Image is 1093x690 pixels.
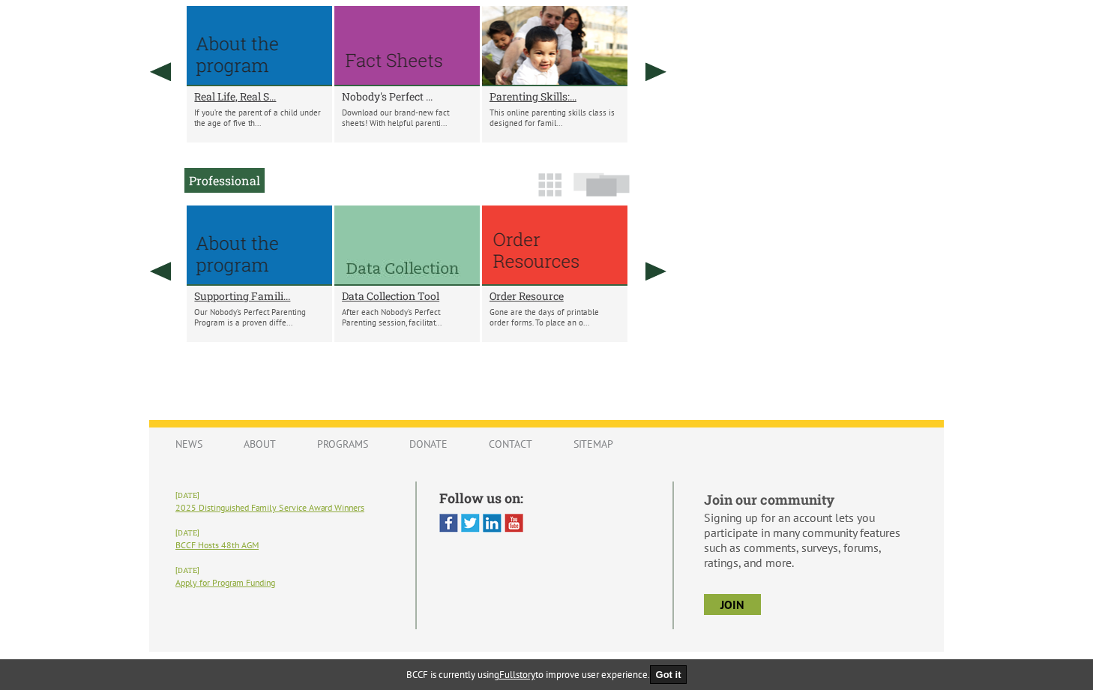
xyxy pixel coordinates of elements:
a: Grid View [534,180,566,204]
li: Nobody's Perfect Fact Sheets [334,6,480,142]
p: Our Nobody’s Perfect Parenting Program is a proven diffe... [194,307,325,328]
a: Data Collection Tool [342,289,472,303]
p: Gone are the days of printable order forms. To place an o... [490,307,620,328]
h6: [DATE] [175,490,393,500]
a: 2025 Distinguished Family Service Award Winners [175,502,364,513]
li: Parenting Skills: 0-5 [482,6,627,142]
a: Real Life, Real S... [194,89,325,103]
h2: Professional [184,168,265,193]
p: If you’re the parent of a child under the age of five th... [194,107,325,128]
a: Sitemap [558,430,628,458]
a: Apply for Program Funding [175,577,275,588]
img: slide-icon.png [573,172,630,196]
p: Download our brand-new fact sheets! With helpful parenti... [342,107,472,128]
img: Linked In [483,514,502,532]
a: Contact [474,430,547,458]
p: Signing up for an account lets you participate in many community features such as comments, surve... [704,510,918,570]
li: Supporting Families, Reducing Risk [187,205,332,342]
a: Slide View [569,180,634,204]
a: join [704,594,761,615]
img: Facebook [439,514,458,532]
a: Nobody's Perfect ... [342,89,472,103]
a: Parenting Skills:... [490,89,620,103]
img: Twitter [461,514,480,532]
h6: [DATE] [175,565,393,575]
li: Real Life, Real Support for Positive Parenting [187,6,332,142]
a: Fullstory [499,668,535,681]
li: Data Collection Tool [334,205,480,342]
img: You Tube [505,514,523,532]
a: Supporting Famili... [194,289,325,303]
a: Web Design & Development by VCN webteam [557,658,720,668]
p: This online parenting skills class is designed for famil... [490,107,620,128]
h5: Join our community [704,490,918,508]
a: Programs [302,430,383,458]
h5: Follow us on: [439,489,650,507]
li: Order Resource [482,205,627,342]
img: grid-icon.png [538,173,561,196]
a: BCCF Hosts 48th AGM [175,539,259,550]
a: About [229,430,291,458]
a: Order Resource [490,289,620,303]
p: After each Nobody’s Perfect Parenting session, facilitat... [342,307,472,328]
h6: [DATE] [175,528,393,538]
button: Got it [650,665,687,684]
a: Donate [394,430,463,458]
p: BC Council for Families © 2015, All rights reserved. | . [149,658,944,668]
a: News [160,430,217,458]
